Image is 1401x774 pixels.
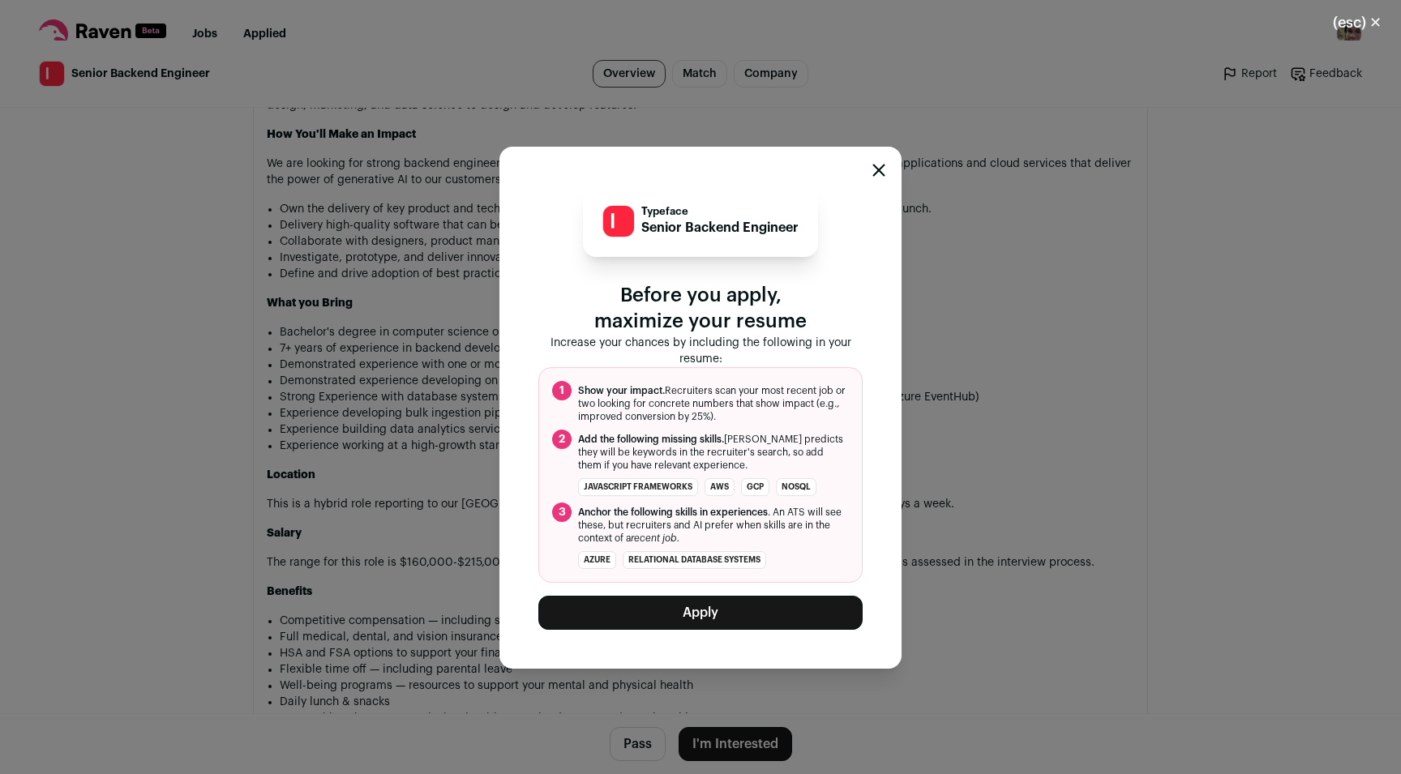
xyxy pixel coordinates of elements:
li: GCP [741,478,769,496]
p: Increase your chances by including the following in your resume: [538,335,863,367]
p: Typeface [641,205,799,218]
span: 1 [552,381,572,400]
span: . An ATS will see these, but recruiters and AI prefer when skills are in the context of a [578,506,849,545]
li: AWS [705,478,735,496]
button: Close modal [872,164,885,177]
span: 2 [552,430,572,449]
span: Anchor the following skills in experiences [578,507,768,517]
span: [PERSON_NAME] predicts they will be keywords in the recruiter's search, so add them if you have r... [578,433,849,472]
i: recent job. [631,533,679,543]
p: Before you apply, maximize your resume [538,283,863,335]
button: Close modal [1313,5,1401,41]
li: relational database systems [623,551,766,569]
li: noSQL [776,478,816,496]
span: Add the following missing skills. [578,434,724,444]
button: Apply [538,596,863,630]
p: Senior Backend Engineer [641,218,799,237]
span: Recruiters scan your most recent job or two looking for concrete numbers that show impact (e.g., ... [578,384,849,423]
li: Azure [578,551,616,569]
img: de87d362b7f453e83d1cc1db1b854ebd3a6672851113d3011b2d415f84f47e0d.jpg [603,206,634,237]
span: 3 [552,502,572,522]
li: JavaScript frameworks [578,478,698,496]
span: Show your impact. [578,386,665,396]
